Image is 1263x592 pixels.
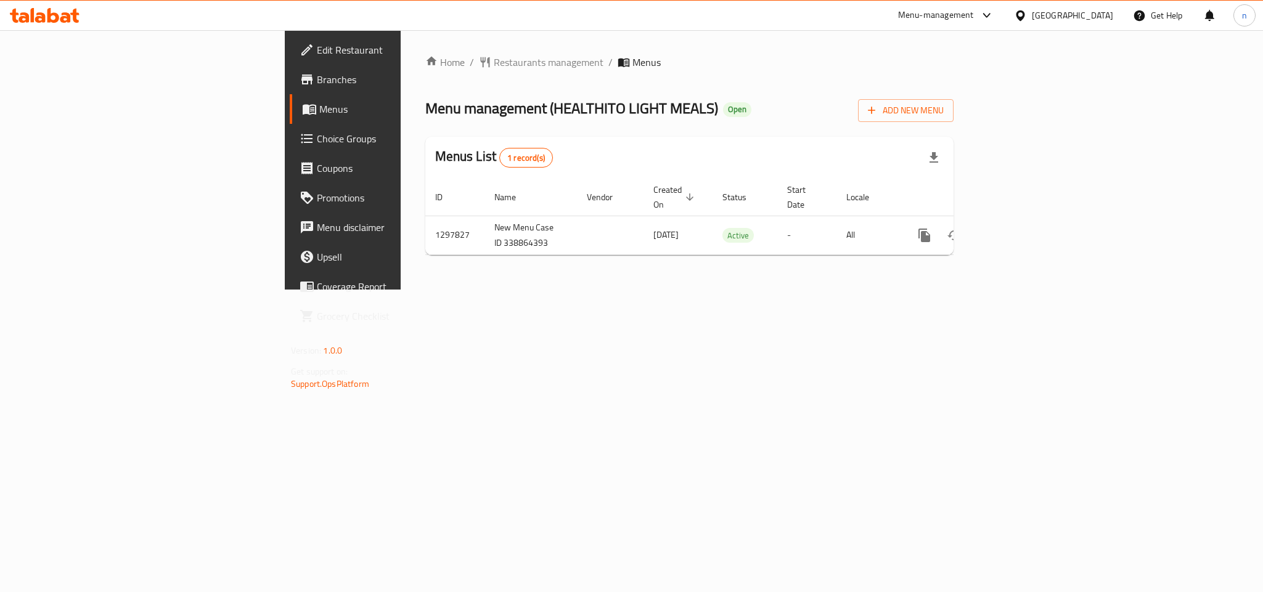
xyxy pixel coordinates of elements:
span: Promotions [317,190,486,205]
a: Coupons [290,153,496,183]
span: Version: [291,343,321,359]
span: Menu disclaimer [317,220,486,235]
div: Active [722,228,754,243]
a: Promotions [290,183,496,213]
a: Edit Restaurant [290,35,496,65]
span: Menus [632,55,661,70]
a: Choice Groups [290,124,496,153]
span: Upsell [317,249,486,264]
a: Branches [290,65,496,94]
a: Menu disclaimer [290,213,496,242]
li: / [608,55,613,70]
h2: Menus List [435,147,553,168]
span: Coupons [317,161,486,176]
a: Grocery Checklist [290,301,496,331]
td: New Menu Case ID 338864393 [484,216,577,254]
span: Restaurants management [494,55,603,70]
td: All [836,216,900,254]
span: Open [723,104,751,115]
span: [DATE] [653,227,679,243]
span: Vendor [587,190,629,205]
a: Support.OpsPlatform [291,376,369,392]
td: - [777,216,836,254]
span: Add New Menu [868,103,944,118]
button: Change Status [939,221,969,250]
table: enhanced table [425,179,1038,255]
a: Upsell [290,242,496,272]
div: Total records count [499,148,553,168]
span: ID [435,190,459,205]
span: Grocery Checklist [317,309,486,323]
a: Restaurants management [479,55,603,70]
span: Choice Groups [317,131,486,146]
span: Locale [846,190,885,205]
span: Created On [653,182,698,212]
nav: breadcrumb [425,55,954,70]
span: Branches [317,72,486,87]
span: Name [494,190,532,205]
button: Add New Menu [858,99,954,122]
div: Menu-management [898,8,974,23]
span: 1.0.0 [323,343,342,359]
span: n [1242,9,1247,22]
span: Status [722,190,762,205]
div: Open [723,102,751,117]
button: more [910,221,939,250]
div: [GEOGRAPHIC_DATA] [1032,9,1113,22]
span: 1 record(s) [500,152,552,164]
span: Coverage Report [317,279,486,294]
span: Menu management ( HEALTHITO LIGHT MEALS ) [425,94,718,122]
span: Active [722,229,754,243]
a: Coverage Report [290,272,496,301]
span: Menus [319,102,486,116]
span: Start Date [787,182,822,212]
span: Get support on: [291,363,348,379]
span: Edit Restaurant [317,43,486,57]
th: Actions [900,179,1038,216]
a: Menus [290,94,496,124]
